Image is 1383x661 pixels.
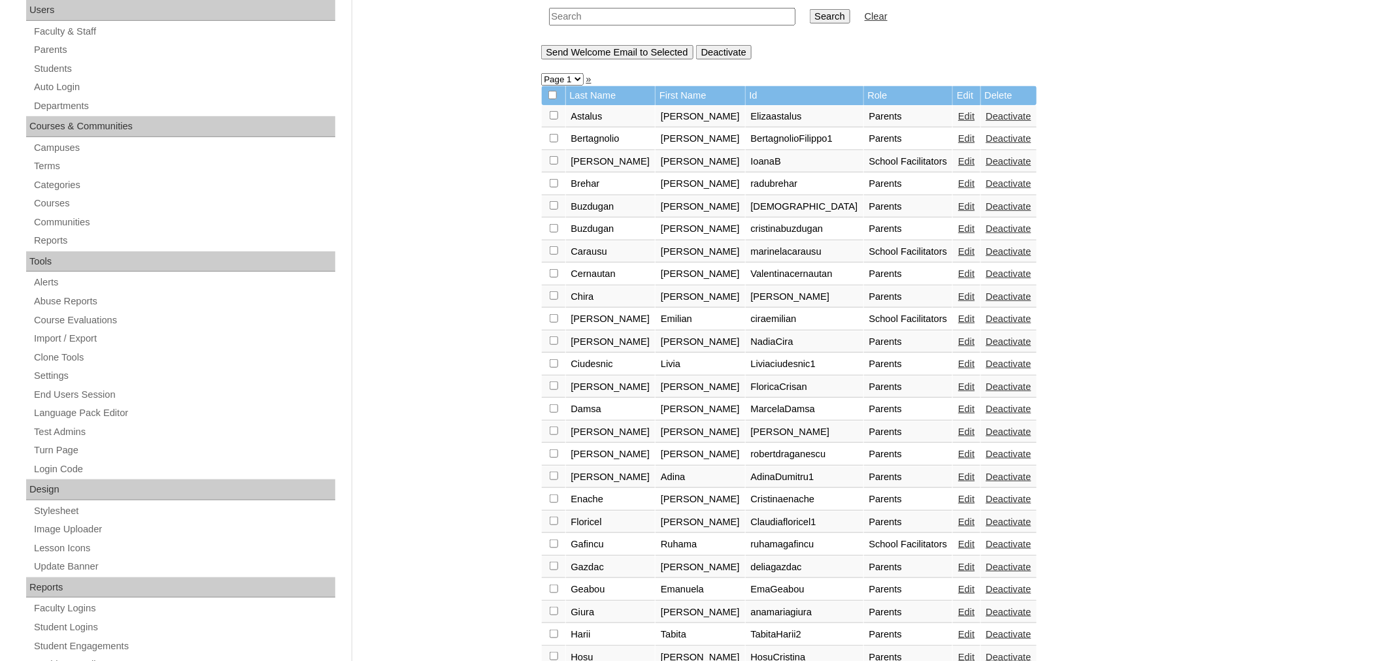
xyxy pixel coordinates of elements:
[566,331,656,353] td: [PERSON_NAME]
[746,534,863,556] td: ruhamagafincu
[33,387,335,403] a: End Users Session
[656,263,745,285] td: [PERSON_NAME]
[656,241,745,263] td: [PERSON_NAME]
[986,201,1031,212] a: Deactivate
[958,314,975,324] a: Edit
[33,233,335,249] a: Reports
[746,218,863,240] td: cristinabuzdugan
[986,246,1031,257] a: Deactivate
[958,133,975,144] a: Edit
[986,404,1031,414] a: Deactivate
[33,540,335,556] a: Lesson Icons
[864,579,953,601] td: Parents
[33,619,335,636] a: Student Logins
[986,268,1031,279] a: Deactivate
[33,349,335,366] a: Clone Tools
[958,359,975,369] a: Edit
[656,398,745,421] td: [PERSON_NAME]
[864,106,953,128] td: Parents
[746,398,863,421] td: MarcelaDamsa
[33,140,335,156] a: Campuses
[566,489,656,511] td: Enache
[33,600,335,617] a: Faculty Logins
[33,274,335,291] a: Alerts
[33,98,335,114] a: Departments
[864,331,953,353] td: Parents
[958,517,975,527] a: Edit
[746,106,863,128] td: Elizaastalus
[864,421,953,443] td: Parents
[26,251,335,272] div: Tools
[746,241,863,263] td: marinelacarausu
[33,503,335,519] a: Stylesheet
[566,86,656,105] td: Last Name
[566,511,656,534] td: Floricel
[986,178,1031,189] a: Deactivate
[864,151,953,173] td: School Facilitators
[566,241,656,263] td: Carausu
[958,381,975,392] a: Edit
[986,427,1031,437] a: Deactivate
[958,494,975,504] a: Edit
[566,218,656,240] td: Buzdugan
[746,511,863,534] td: Claudiafloricel1
[864,241,953,263] td: School Facilitators
[33,42,335,58] a: Parents
[656,489,745,511] td: [PERSON_NAME]
[746,173,863,195] td: radubrehar
[746,466,863,489] td: AdinaDumitru1
[958,291,975,302] a: Edit
[33,424,335,440] a: Test Admins
[566,106,656,128] td: Astalus
[549,8,795,25] input: Search
[864,489,953,511] td: Parents
[33,638,335,654] a: Student Engagements
[864,556,953,579] td: Parents
[33,405,335,421] a: Language Pack Editor
[566,443,656,466] td: [PERSON_NAME]
[864,624,953,646] td: Parents
[810,9,850,24] input: Search
[958,404,975,414] a: Edit
[33,195,335,212] a: Courses
[541,45,693,59] input: Send Welcome Email to Selected
[746,353,863,376] td: Liviaciudesnic1
[986,359,1031,369] a: Deactivate
[746,308,863,330] td: ciraemilian
[746,489,863,511] td: Cristinaenache
[986,133,1031,144] a: Deactivate
[746,556,863,579] td: deliagazdac
[746,602,863,624] td: anamariagiura
[864,398,953,421] td: Parents
[566,128,656,150] td: Bertagnolio
[864,173,953,195] td: Parents
[566,534,656,556] td: Gafincu
[33,79,335,95] a: Auto Login
[656,443,745,466] td: [PERSON_NAME]
[566,579,656,601] td: Geabou
[986,607,1031,617] a: Deactivate
[746,624,863,646] td: TabitaHarii2
[566,286,656,308] td: Chira
[656,556,745,579] td: [PERSON_NAME]
[864,534,953,556] td: School Facilitators
[656,196,745,218] td: [PERSON_NAME]
[986,494,1031,504] a: Deactivate
[746,128,863,150] td: BertagnolioFilippo1
[864,218,953,240] td: Parents
[656,421,745,443] td: [PERSON_NAME]
[656,466,745,489] td: Adina
[958,336,975,347] a: Edit
[746,579,863,601] td: EmaGeabou
[986,584,1031,594] a: Deactivate
[566,624,656,646] td: Harii
[958,223,975,234] a: Edit
[566,308,656,330] td: [PERSON_NAME]
[656,353,745,376] td: Livia
[566,466,656,489] td: [PERSON_NAME]
[986,381,1031,392] a: Deactivate
[33,442,335,459] a: Turn Page
[746,86,863,105] td: Id
[586,74,592,84] a: »
[864,263,953,285] td: Parents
